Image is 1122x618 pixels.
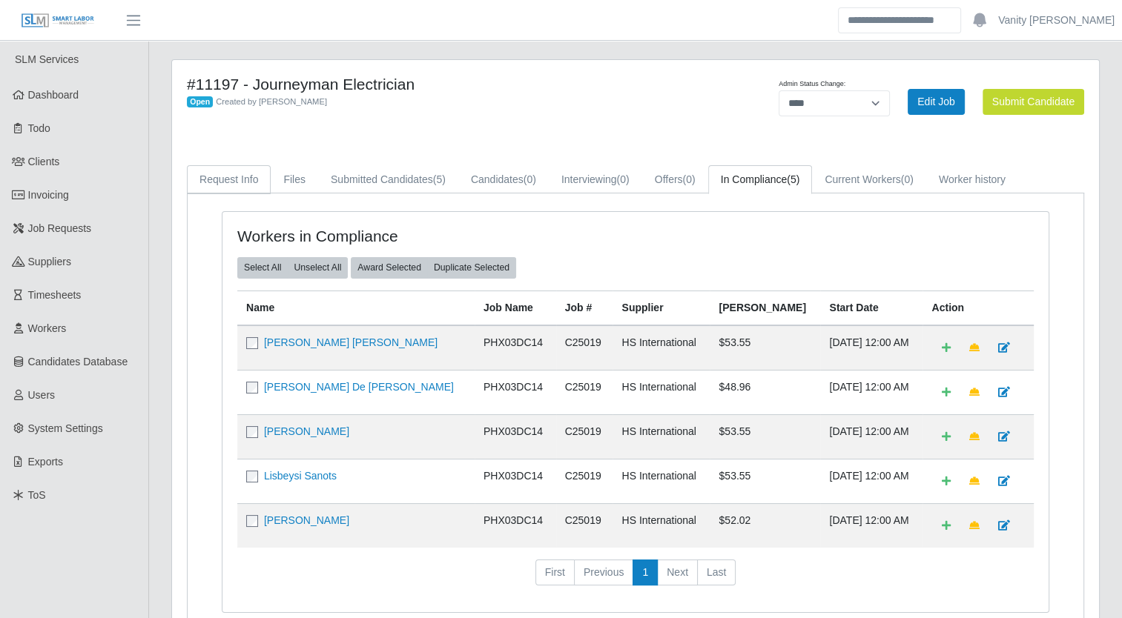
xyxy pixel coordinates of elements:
button: Duplicate Selected [427,257,516,278]
a: Worker history [926,165,1018,194]
a: Request Info [187,165,271,194]
td: C25019 [556,325,613,371]
span: Open [187,96,213,108]
a: Make Team Lead [959,424,989,450]
td: [DATE] 12:00 AM [820,325,923,371]
a: Vanity [PERSON_NAME] [998,13,1115,28]
span: Clients [28,156,60,167]
img: SLM Logo [21,13,95,29]
a: Make Team Lead [959,379,989,405]
nav: pagination [237,559,1034,598]
td: $53.55 [710,459,820,503]
td: HS International [613,325,710,371]
h4: #11197 - Journeyman Electrician [187,75,701,93]
a: Add Default Cost Code [931,424,960,450]
a: [PERSON_NAME] [264,514,349,526]
td: C25019 [556,414,613,459]
span: Invoicing [28,189,69,201]
td: PHX03DC14 [475,503,556,548]
a: Lisbeysi Sanots [264,470,337,482]
span: Workers [28,322,67,334]
span: Users [28,389,56,401]
label: Admin Status Change: [779,79,845,90]
a: [PERSON_NAME] [264,425,349,437]
span: (5) [433,173,446,185]
a: In Compliance [708,165,813,194]
span: Exports [28,456,63,468]
a: Make Team Lead [959,468,989,494]
th: [PERSON_NAME] [710,290,820,325]
td: HS International [613,503,710,548]
td: [DATE] 12:00 AM [820,414,923,459]
th: Start Date [820,290,923,325]
th: Supplier [613,290,710,325]
a: Candidates [458,165,549,194]
a: Submitted Candidates [318,165,458,194]
span: Timesheets [28,289,82,301]
td: [DATE] 12:00 AM [820,459,923,503]
td: PHX03DC14 [475,325,556,371]
a: [PERSON_NAME] [PERSON_NAME] [264,336,438,348]
a: Add Default Cost Code [931,335,960,361]
td: $53.55 [710,325,820,371]
button: Select All [237,257,288,278]
span: SLM Services [15,53,79,65]
td: PHX03DC14 [475,414,556,459]
span: Suppliers [28,256,71,268]
td: [DATE] 12:00 AM [820,503,923,548]
div: bulk actions [237,257,348,278]
span: (0) [901,173,914,185]
h4: Workers in Compliance [237,227,556,245]
a: Make Team Lead [959,335,989,361]
span: Created by [PERSON_NAME] [216,97,327,106]
a: Add Default Cost Code [931,468,960,494]
span: System Settings [28,422,103,434]
a: [PERSON_NAME] De [PERSON_NAME] [264,381,454,393]
td: $53.55 [710,414,820,459]
button: Award Selected [351,257,428,278]
span: (0) [617,173,630,185]
a: Files [271,165,318,194]
td: C25019 [556,370,613,414]
a: Edit Job [908,89,965,115]
td: [DATE] 12:00 AM [820,370,923,414]
td: PHX03DC14 [475,459,556,503]
input: Search [838,7,961,33]
button: Unselect All [287,257,348,278]
a: 1 [633,559,658,586]
span: Dashboard [28,89,79,101]
div: bulk actions [351,257,516,278]
td: PHX03DC14 [475,370,556,414]
td: $52.02 [710,503,820,548]
span: Candidates Database [28,356,128,368]
td: HS International [613,370,710,414]
td: C25019 [556,459,613,503]
span: Todo [28,122,50,134]
td: C25019 [556,503,613,548]
a: Make Team Lead [959,513,989,539]
span: (0) [524,173,536,185]
th: Name [237,290,475,325]
th: Action [923,290,1034,325]
a: Offers [642,165,708,194]
span: (5) [787,173,799,185]
span: ToS [28,489,46,501]
th: Job # [556,290,613,325]
td: HS International [613,414,710,459]
span: (0) [683,173,696,185]
a: Add Default Cost Code [931,513,960,539]
span: Job Requests [28,222,92,234]
td: $48.96 [710,370,820,414]
td: HS International [613,459,710,503]
button: Submit Candidate [983,89,1084,115]
a: Add Default Cost Code [931,379,960,405]
th: Job Name [475,290,556,325]
a: Interviewing [549,165,642,194]
a: Current Workers [812,165,926,194]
